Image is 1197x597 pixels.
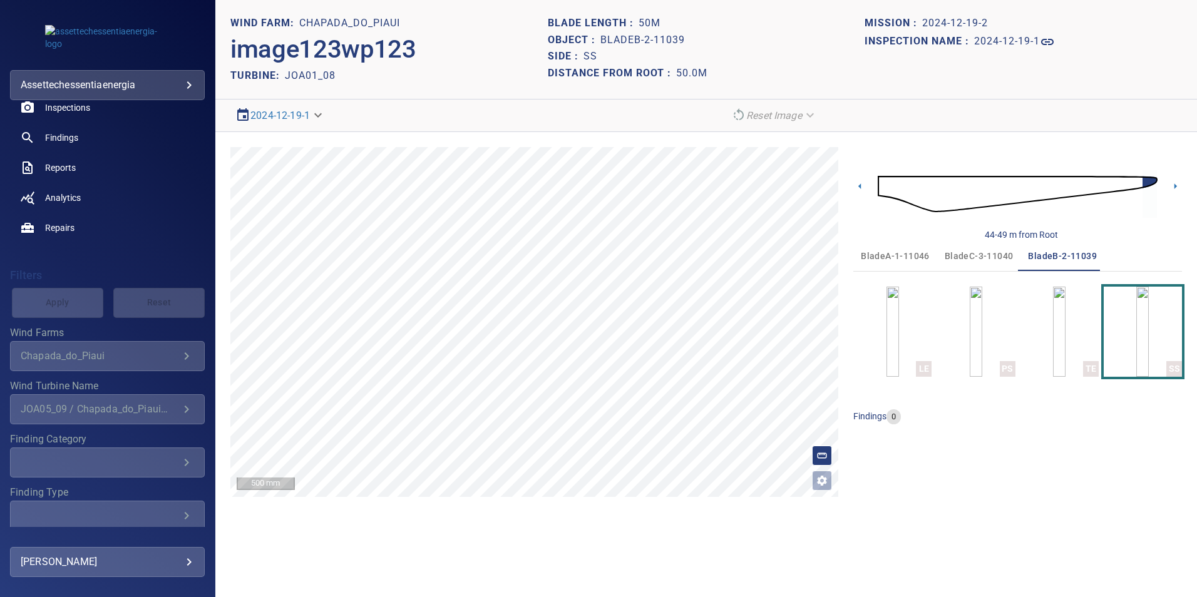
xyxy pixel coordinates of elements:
[10,213,205,243] a: repairs noActive
[726,105,822,126] div: Reset Image
[45,191,81,204] span: Analytics
[861,248,930,264] span: bladeA-1-11046
[945,248,1014,264] span: bladeC-3-11040
[974,36,1040,48] h1: 2024-12-19-1
[922,18,988,29] h1: 2024-12-19-2
[937,287,1015,377] button: PS
[285,69,336,81] h2: JOA01_08
[230,69,285,81] h2: TURBINE:
[1053,287,1066,377] a: TE
[916,361,932,377] div: LE
[10,269,205,282] h4: Filters
[230,34,416,64] h2: image123wp123
[970,287,982,377] a: PS
[1136,287,1149,377] a: SS
[853,287,932,377] button: LE
[1000,361,1015,377] div: PS
[250,110,310,121] a: 2024-12-19-1
[886,287,899,377] a: LE
[10,447,205,477] div: Finding Category
[10,328,205,338] label: Wind Farms
[45,161,76,174] span: Reports
[853,411,886,421] span: findings
[10,70,205,100] div: assettechessentiaenergia
[21,552,194,572] div: [PERSON_NAME]
[583,51,597,63] h1: SS
[878,160,1158,228] img: d
[10,394,205,424] div: Wind Turbine Name
[10,381,205,391] label: Wind Turbine Name
[1020,287,1099,377] button: TE
[548,68,676,79] h1: Distance from root :
[600,34,685,46] h1: bladeB-2-11039
[812,471,832,491] button: Open image filters and tagging options
[865,36,974,48] h1: Inspection name :
[230,105,330,126] div: 2024-12-19-1
[230,18,299,29] h1: WIND FARM:
[639,18,660,29] h1: 50m
[299,18,400,29] h1: Chapada_do_Piaui
[865,18,922,29] h1: Mission :
[676,68,707,79] h1: 50.0m
[10,153,205,183] a: reports noActive
[10,123,205,153] a: findings noActive
[1028,248,1097,264] span: bladeB-2-11039
[10,93,205,123] a: inspections noActive
[1166,361,1182,377] div: SS
[548,34,600,46] h1: Object :
[548,51,583,63] h1: Side :
[45,101,90,114] span: Inspections
[45,131,78,144] span: Findings
[974,34,1055,49] a: 2024-12-19-1
[886,411,901,423] span: 0
[10,487,205,497] label: Finding Type
[985,228,1058,241] div: 44-49 m from Root
[1083,361,1099,377] div: TE
[548,18,639,29] h1: Blade length :
[10,434,205,444] label: Finding Category
[21,403,179,415] div: JOA05_09 / Chapada_do_Piaui, JOA01_08 / Chapada_do_Piaui, JOA16_03 / Chapada_do_Piaui, JOA16_14 /...
[21,350,179,362] div: Chapada_do_Piaui
[746,110,802,121] em: Reset Image
[45,222,74,234] span: Repairs
[45,25,170,50] img: assettechessentiaenergia-logo
[1104,287,1182,377] button: SS
[21,75,194,95] div: assettechessentiaenergia
[10,501,205,531] div: Finding Type
[10,341,205,371] div: Wind Farms
[10,183,205,213] a: analytics noActive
